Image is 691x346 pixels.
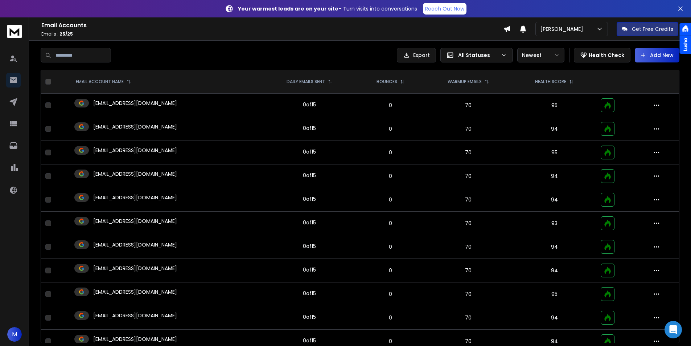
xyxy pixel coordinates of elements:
[574,48,630,62] button: Health Check
[362,102,420,109] p: 0
[303,313,316,321] div: 0 of 15
[59,31,73,37] span: 25 / 25
[424,141,513,164] td: 70
[93,170,177,178] p: [EMAIL_ADDRESS][DOMAIN_NAME]
[287,79,325,85] p: DAILY EMAILS SENT
[362,290,420,298] p: 0
[424,306,513,330] td: 70
[303,125,316,132] div: 0 of 15
[362,220,420,227] p: 0
[424,117,513,141] td: 70
[362,243,420,251] p: 0
[7,327,22,342] button: M
[513,94,596,117] td: 95
[458,52,498,59] p: All Statuses
[93,217,177,225] p: [EMAIL_ADDRESS][DOMAIN_NAME]
[238,5,417,12] p: – Turn visits into conversations
[303,195,316,203] div: 0 of 15
[238,5,338,12] strong: Your warmest leads are on your site
[424,164,513,188] td: 70
[93,312,177,319] p: [EMAIL_ADDRESS][DOMAIN_NAME]
[362,172,420,180] p: 0
[513,259,596,282] td: 94
[76,79,131,85] div: EMAIL ACCOUNT NAME
[425,5,464,12] p: Reach Out Now
[377,79,397,85] p: BOUNCES
[635,48,679,62] button: Add New
[513,164,596,188] td: 94
[424,94,513,117] td: 70
[424,188,513,212] td: 70
[535,79,566,85] p: HEALTH SCORE
[424,235,513,259] td: 70
[513,212,596,235] td: 93
[513,306,596,330] td: 94
[362,338,420,345] p: 0
[303,290,316,297] div: 0 of 15
[540,25,586,33] p: [PERSON_NAME]
[303,101,316,108] div: 0 of 15
[303,148,316,155] div: 0 of 15
[93,147,177,154] p: [EMAIL_ADDRESS][DOMAIN_NAME]
[632,25,673,33] p: Get Free Credits
[424,259,513,282] td: 70
[617,22,678,36] button: Get Free Credits
[303,243,316,250] div: 0 of 15
[589,52,624,59] p: Health Check
[424,282,513,306] td: 70
[303,337,316,344] div: 0 of 15
[513,141,596,164] td: 95
[93,265,177,272] p: [EMAIL_ADDRESS][DOMAIN_NAME]
[303,266,316,273] div: 0 of 15
[303,172,316,179] div: 0 of 15
[362,149,420,156] p: 0
[362,267,420,274] p: 0
[41,31,503,37] p: Emails :
[303,219,316,226] div: 0 of 15
[41,21,503,30] h1: Email Accounts
[448,79,482,85] p: WARMUP EMAILS
[93,241,177,248] p: [EMAIL_ADDRESS][DOMAIN_NAME]
[93,99,177,107] p: [EMAIL_ADDRESS][DOMAIN_NAME]
[362,314,420,321] p: 0
[93,194,177,201] p: [EMAIL_ADDRESS][DOMAIN_NAME]
[513,117,596,141] td: 94
[424,212,513,235] td: 70
[362,125,420,133] p: 0
[665,321,682,338] div: Open Intercom Messenger
[513,282,596,306] td: 95
[93,123,177,130] p: [EMAIL_ADDRESS][DOMAIN_NAME]
[423,3,466,15] a: Reach Out Now
[513,188,596,212] td: 94
[93,335,177,343] p: [EMAIL_ADDRESS][DOMAIN_NAME]
[7,25,22,38] img: logo
[397,48,436,62] button: Export
[93,288,177,296] p: [EMAIL_ADDRESS][DOMAIN_NAME]
[362,196,420,203] p: 0
[517,48,564,62] button: Newest
[513,235,596,259] td: 94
